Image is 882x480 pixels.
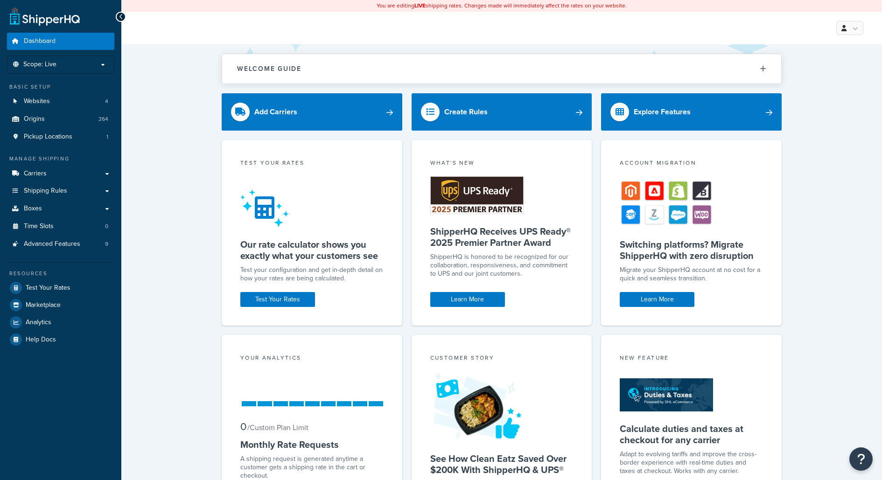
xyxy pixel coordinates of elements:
span: Analytics [26,319,51,327]
span: Scope: Live [23,61,56,69]
a: Origins264 [7,111,114,128]
span: Dashboard [24,37,56,45]
h2: Welcome Guide [237,65,301,72]
li: Pickup Locations [7,128,114,146]
li: Time Slots [7,218,114,235]
span: Origins [24,115,45,123]
a: Dashboard [7,33,114,50]
span: Help Docs [26,336,56,344]
b: LIVE [414,1,426,10]
h5: Calculate duties and taxes at checkout for any carrier [620,423,763,445]
li: Advanced Features [7,236,114,253]
span: 0 [240,419,246,434]
a: Marketplace [7,297,114,313]
button: Open Resource Center [849,447,873,471]
span: Time Slots [24,223,54,230]
div: Resources [7,270,114,278]
h5: Our rate calculator shows you exactly what your customers see [240,239,384,261]
span: 9 [105,240,108,248]
a: Test Your Rates [7,279,114,296]
div: New Feature [620,354,763,364]
p: ShipperHQ is honored to be recognized for our collaboration, responsiveness, and commitment to UP... [430,253,574,278]
li: Websites [7,93,114,110]
h5: ShipperHQ Receives UPS Ready® 2025 Premier Partner Award [430,226,574,248]
a: Test Your Rates [240,292,315,307]
a: Learn More [430,292,505,307]
a: Explore Features [601,93,782,131]
span: Advanced Features [24,240,80,248]
span: Marketplace [26,301,61,309]
span: Carriers [24,170,47,178]
h5: Switching platforms? Migrate ShipperHQ with zero disruption [620,239,763,261]
a: Pickup Locations1 [7,128,114,146]
a: Advanced Features9 [7,236,114,253]
a: Help Docs [7,331,114,348]
span: Test Your Rates [26,284,70,292]
div: What's New [430,159,574,169]
span: Boxes [24,205,42,213]
div: Create Rules [444,105,488,118]
small: / Custom Plan Limit [247,422,308,433]
div: Test your rates [240,159,384,169]
span: Shipping Rules [24,187,67,195]
div: Account Migration [620,159,763,169]
li: Origins [7,111,114,128]
button: Welcome Guide [222,54,781,83]
div: Your Analytics [240,354,384,364]
a: Time Slots0 [7,218,114,235]
a: Add Carriers [222,93,402,131]
div: Customer Story [430,354,574,364]
div: Test your configuration and get in-depth detail on how your rates are being calculated. [240,266,384,283]
a: Learn More [620,292,694,307]
div: A shipping request is generated anytime a customer gets a shipping rate in the cart or checkout. [240,455,384,480]
h5: See How Clean Eatz Saved Over $200K With ShipperHQ & UPS® [430,453,574,475]
span: 0 [105,223,108,230]
a: Analytics [7,314,114,331]
div: Add Carriers [254,105,297,118]
h5: Monthly Rate Requests [240,439,384,450]
div: Manage Shipping [7,155,114,163]
div: Basic Setup [7,83,114,91]
a: Websites4 [7,93,114,110]
a: Carriers [7,165,114,182]
span: Websites [24,97,50,105]
a: Create Rules [412,93,592,131]
span: 4 [105,97,108,105]
a: Shipping Rules [7,182,114,200]
div: Explore Features [634,105,691,118]
p: Adapt to evolving tariffs and improve the cross-border experience with real-time duties and taxes... [620,450,763,475]
span: 1 [106,133,108,141]
a: Boxes [7,200,114,217]
span: Pickup Locations [24,133,72,141]
span: 264 [98,115,108,123]
div: Migrate your ShipperHQ account at no cost for a quick and seamless transition. [620,266,763,283]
